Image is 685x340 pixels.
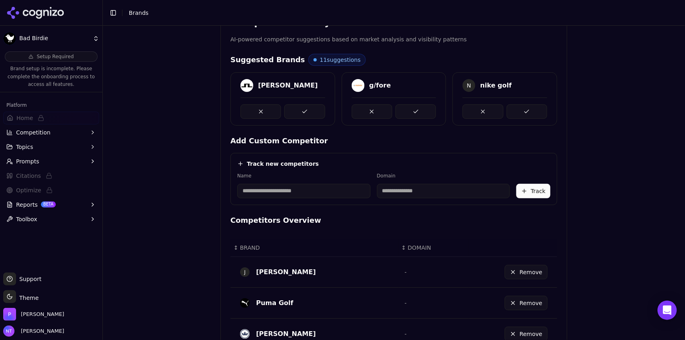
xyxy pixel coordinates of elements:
[230,35,557,44] p: AI-powered competitor suggestions based on market analysis and visibility patterns
[505,265,548,279] button: Remove
[3,326,64,337] button: Open user button
[21,311,64,318] span: Perrill
[240,329,250,339] img: peter millar
[3,308,64,321] button: Open organization switcher
[463,79,475,92] span: N
[16,157,39,165] span: Prompts
[658,301,677,320] div: Open Intercom Messenger
[256,267,316,277] div: [PERSON_NAME]
[516,184,550,198] button: Track
[505,296,548,310] button: Remove
[256,298,294,308] div: Puma Golf
[237,173,371,179] label: Name
[41,202,56,207] span: BETA
[230,239,398,257] th: BRAND
[16,143,33,151] span: Topics
[16,186,41,194] span: Optimize
[258,81,318,90] div: [PERSON_NAME]
[5,65,98,89] p: Brand setup is incomplete. Please complete the onboarding process to access all features.
[3,155,99,168] button: Prompts
[16,172,41,180] span: Citations
[19,35,90,42] span: Bad Birdie
[230,215,557,226] h4: Competitors Overview
[18,328,64,335] span: [PERSON_NAME]
[16,295,39,301] span: Theme
[320,56,361,64] span: 11 suggestions
[129,9,663,17] nav: breadcrumb
[240,267,250,277] span: J
[3,32,16,45] img: Bad Birdie
[405,300,407,306] span: -
[240,244,260,252] span: BRAND
[129,10,149,16] span: Brands
[16,114,33,122] span: Home
[369,81,391,90] div: g/fore
[3,126,99,139] button: Competition
[3,308,16,321] img: Perrill
[234,244,395,252] div: ↕BRAND
[3,213,99,226] button: Toolbox
[241,79,253,92] img: j.lindeberg
[377,173,510,179] label: Domain
[230,54,305,65] h4: Suggested Brands
[3,326,14,337] img: Nate Tower
[37,53,73,60] span: Setup Required
[398,239,469,257] th: DOMAIN
[3,198,99,211] button: ReportsBETA
[240,298,250,308] img: puma golf
[256,329,316,339] div: [PERSON_NAME]
[408,244,431,252] span: DOMAIN
[247,160,319,168] h4: Track new competitors
[16,275,41,283] span: Support
[16,128,51,136] span: Competition
[352,79,365,92] img: g/fore
[230,135,557,147] h4: Add Custom Competitor
[3,99,99,112] div: Platform
[405,331,407,337] span: -
[405,269,407,275] span: -
[16,201,38,209] span: Reports
[3,140,99,153] button: Topics
[402,244,466,252] div: ↕DOMAIN
[16,215,37,223] span: Toolbox
[480,81,512,90] div: nike golf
